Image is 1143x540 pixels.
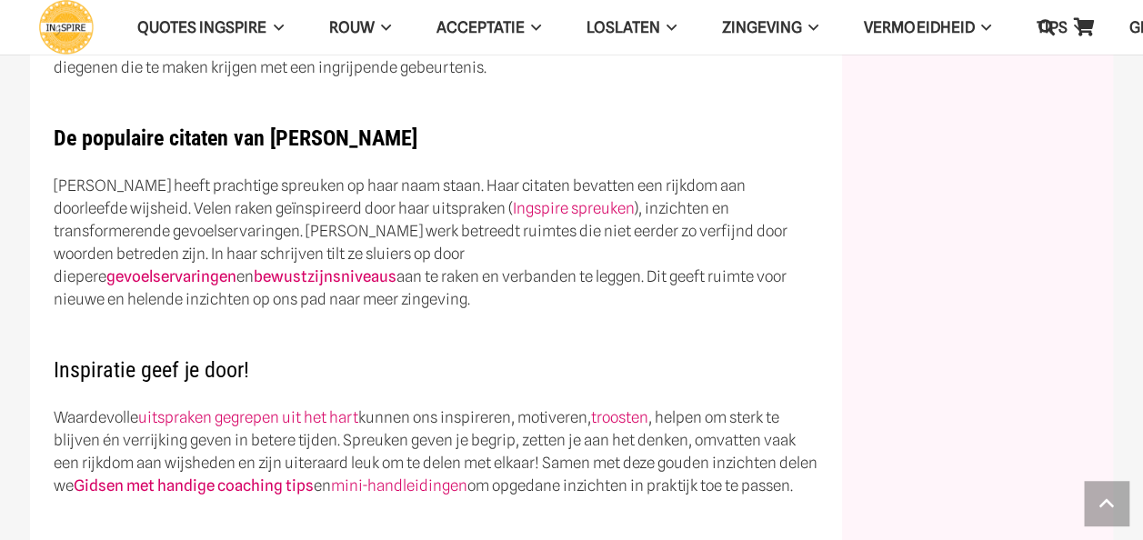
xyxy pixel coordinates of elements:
span: QUOTES INGSPIRE [137,18,266,36]
strong: De populaire citaten van [PERSON_NAME] [54,125,417,151]
a: ROUWROUW Menu [306,5,413,51]
span: TIPS Menu [1067,5,1083,50]
span: QUOTES INGSPIRE Menu [266,5,283,50]
span: Loslaten [587,18,660,36]
span: Zingeving Menu [802,5,818,50]
h2: Inspiratie geef je door! [54,334,819,383]
a: troosten [591,408,648,426]
span: Acceptatie Menu [525,5,541,50]
span: ROUW [328,18,374,36]
a: Terug naar top [1084,481,1129,526]
a: gevoelservaringen [106,267,236,285]
span: Acceptatie [436,18,525,36]
a: ZingevingZingeving Menu [699,5,841,51]
a: TIPSTIPS Menu [1013,5,1106,51]
span: VERMOEIDHEID Menu [974,5,990,50]
a: LoslatenLoslaten Menu [564,5,699,51]
p: [PERSON_NAME] heeft prachtige spreuken op haar naam staan. Haar citaten bevatten een rijkdom aan ... [54,175,819,311]
a: VERMOEIDHEIDVERMOEIDHEID Menu [841,5,1013,51]
a: bewustzijnsniveaus [254,267,396,285]
span: Loslaten Menu [660,5,677,50]
a: Gidsen met handige coaching tips [74,476,314,495]
span: Zingeving [722,18,802,36]
a: mini-handleidingen [331,476,467,495]
a: Ingspire spreuken [513,199,633,217]
a: uitspraken gegrepen uit het hart [138,408,358,426]
a: QUOTES INGSPIREQUOTES INGSPIRE Menu [115,5,306,51]
a: AcceptatieAcceptatie Menu [414,5,564,51]
span: VERMOEIDHEID [864,18,974,36]
span: ROUW Menu [374,5,390,50]
p: Waardevolle kunnen ons inspireren, motiveren, , helpen om sterk te blijven én verrijking geven in... [54,406,819,497]
a: Zoeken [1028,5,1065,50]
